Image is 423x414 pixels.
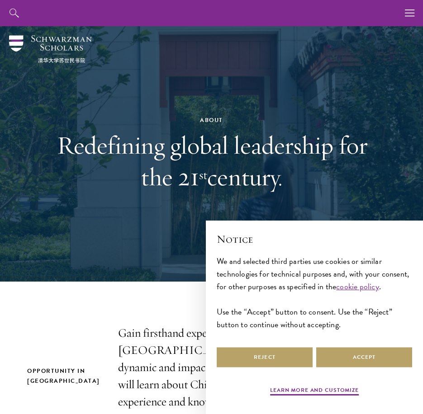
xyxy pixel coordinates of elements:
[27,366,100,386] h2: Opportunity in [GEOGRAPHIC_DATA]
[270,386,359,397] button: Learn more and customize
[336,280,379,292] a: cookie policy
[9,35,92,63] img: Schwarzman Scholars
[199,167,207,183] sup: st
[217,347,313,367] button: Reject
[56,115,368,125] div: About
[217,231,412,247] h2: Notice
[217,255,412,331] div: We and selected third parties use cookies or similar technologies for technical purposes and, wit...
[56,129,368,193] h1: Redefining global leadership for the 21 century.
[316,347,412,367] button: Accept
